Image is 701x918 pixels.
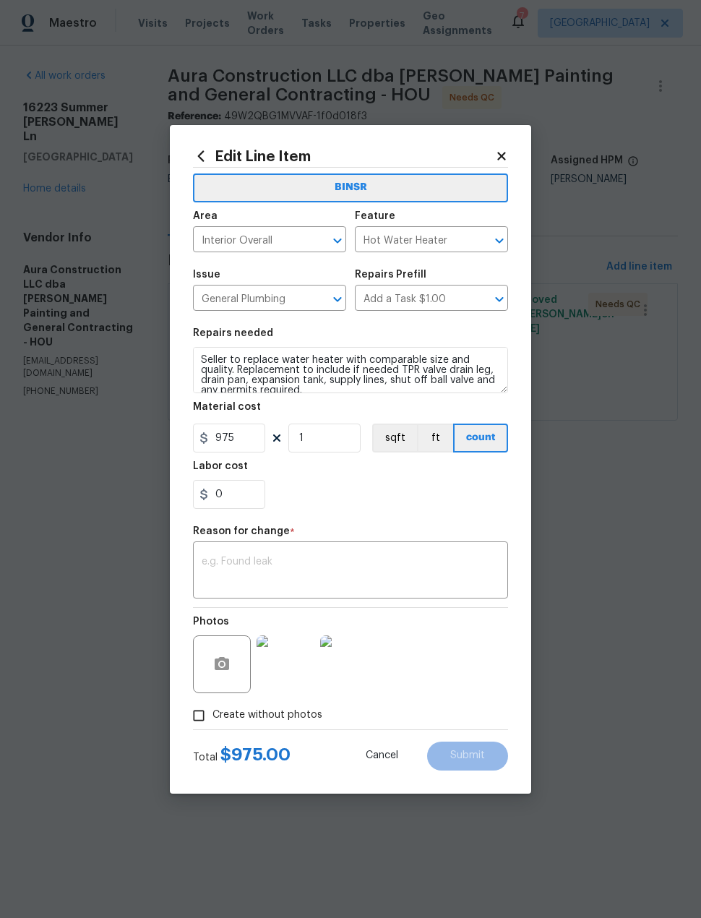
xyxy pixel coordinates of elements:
[489,289,509,309] button: Open
[327,231,348,251] button: Open
[193,617,229,627] h5: Photos
[193,402,261,412] h5: Material cost
[355,270,426,280] h5: Repairs Prefill
[220,746,291,763] span: $ 975.00
[417,424,453,452] button: ft
[450,750,485,761] span: Submit
[355,211,395,221] h5: Feature
[212,708,322,723] span: Create without photos
[193,328,273,338] h5: Repairs needed
[453,424,508,452] button: count
[193,148,495,164] h2: Edit Line Item
[193,173,508,202] button: BINSR
[372,424,417,452] button: sqft
[489,231,509,251] button: Open
[193,211,218,221] h5: Area
[193,461,248,471] h5: Labor cost
[366,750,398,761] span: Cancel
[193,270,220,280] h5: Issue
[327,289,348,309] button: Open
[193,347,508,393] textarea: Seller to replace water heater with comparable size and quality. Replacement to include if needed...
[343,742,421,771] button: Cancel
[427,742,508,771] button: Submit
[193,526,290,536] h5: Reason for change
[193,747,291,765] div: Total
